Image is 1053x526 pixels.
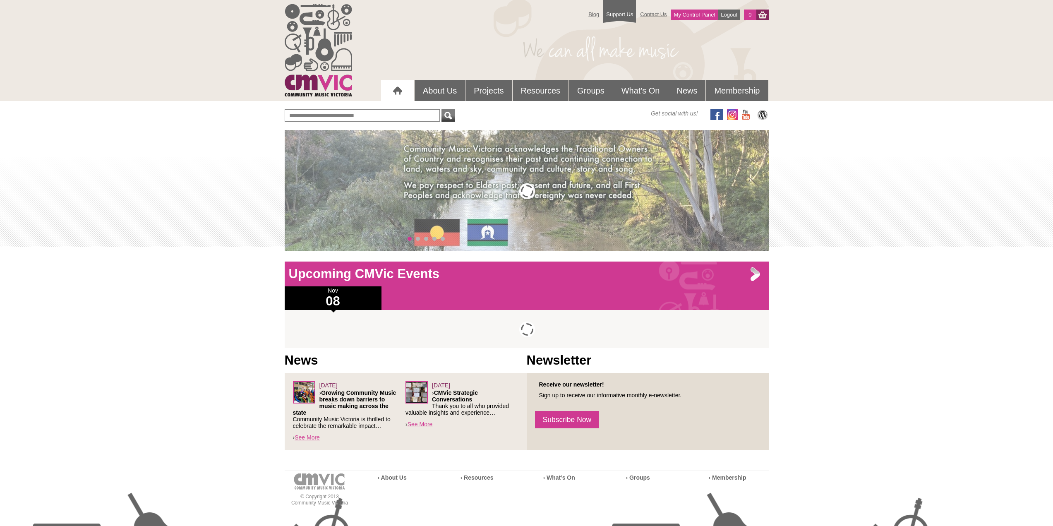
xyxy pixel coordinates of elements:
[569,80,613,101] a: Groups
[293,389,406,429] p: › Community Music Victoria is thrilled to celebrate the remarkable impact…
[285,295,381,308] h1: 08
[709,474,746,481] a: › Membership
[378,474,407,481] a: › About Us
[651,109,698,118] span: Get social with us!
[613,80,668,101] a: What's On
[668,80,705,101] a: News
[415,80,465,101] a: About Us
[293,381,406,442] div: ›
[285,286,381,310] div: Nov
[535,392,760,399] p: Sign up to receive our informative monthly e-newsletter.
[513,80,569,101] a: Resources
[626,474,650,481] a: › Groups
[405,389,518,416] p: › Thank you to all who provided valuable insights and experience…
[706,80,768,101] a: Membership
[285,352,527,369] h1: News
[295,434,320,441] a: See More
[405,381,518,428] div: ›
[539,381,604,388] strong: Receive our newsletter!
[293,381,315,404] img: Screenshot_2025-06-03_at_4.38.34%E2%80%AFPM.png
[432,382,450,389] span: [DATE]
[636,7,671,22] a: Contact Us
[293,389,396,416] strong: Growing Community Music breaks down barriers to music making across the state
[465,80,512,101] a: Projects
[584,7,603,22] a: Blog
[671,10,718,20] a: My Control Panel
[408,421,433,428] a: See More
[756,109,769,120] img: CMVic Blog
[527,352,769,369] h1: Newsletter
[285,494,355,506] p: © Copyright 2013 Community Music Victoria
[727,109,738,120] img: icon-instagram.png
[744,10,756,20] a: 0
[405,381,428,404] img: Leaders-Forum_sq.png
[432,389,478,403] strong: CMVic Strategic Conversations
[543,474,575,481] a: › What’s On
[319,382,338,389] span: [DATE]
[535,411,600,428] a: Subscribe Now
[285,266,769,282] h1: Upcoming CMVic Events
[294,473,345,490] img: cmvic-logo-footer.png
[718,10,740,20] a: Logout
[461,474,494,481] a: › Resources
[285,4,352,96] img: cmvic_logo.png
